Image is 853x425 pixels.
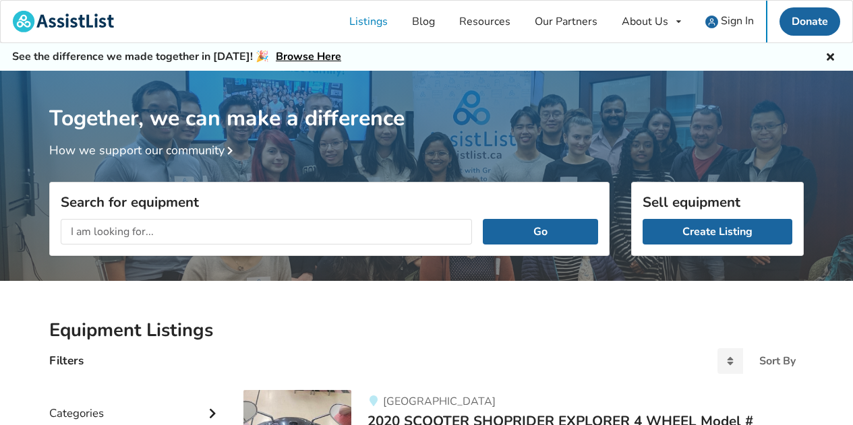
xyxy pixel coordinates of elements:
[49,71,804,132] h1: Together, we can make a difference
[400,1,447,42] a: Blog
[13,11,114,32] img: assistlist-logo
[61,219,472,244] input: I am looking for...
[780,7,840,36] a: Donate
[643,219,792,244] a: Create Listing
[643,193,792,211] h3: Sell equipment
[447,1,523,42] a: Resources
[693,1,766,42] a: user icon Sign In
[49,319,804,342] h2: Equipment Listings
[337,1,400,42] a: Listings
[523,1,610,42] a: Our Partners
[12,50,341,64] h5: See the difference we made together in [DATE]! 🎉
[483,219,598,244] button: Go
[61,193,598,211] h3: Search for equipment
[622,16,668,27] div: About Us
[705,15,718,28] img: user icon
[383,394,496,409] span: [GEOGRAPHIC_DATA]
[49,142,238,158] a: How we support our community
[49,353,84,368] h4: Filters
[276,49,341,64] a: Browse Here
[759,356,796,366] div: Sort By
[721,13,754,28] span: Sign In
